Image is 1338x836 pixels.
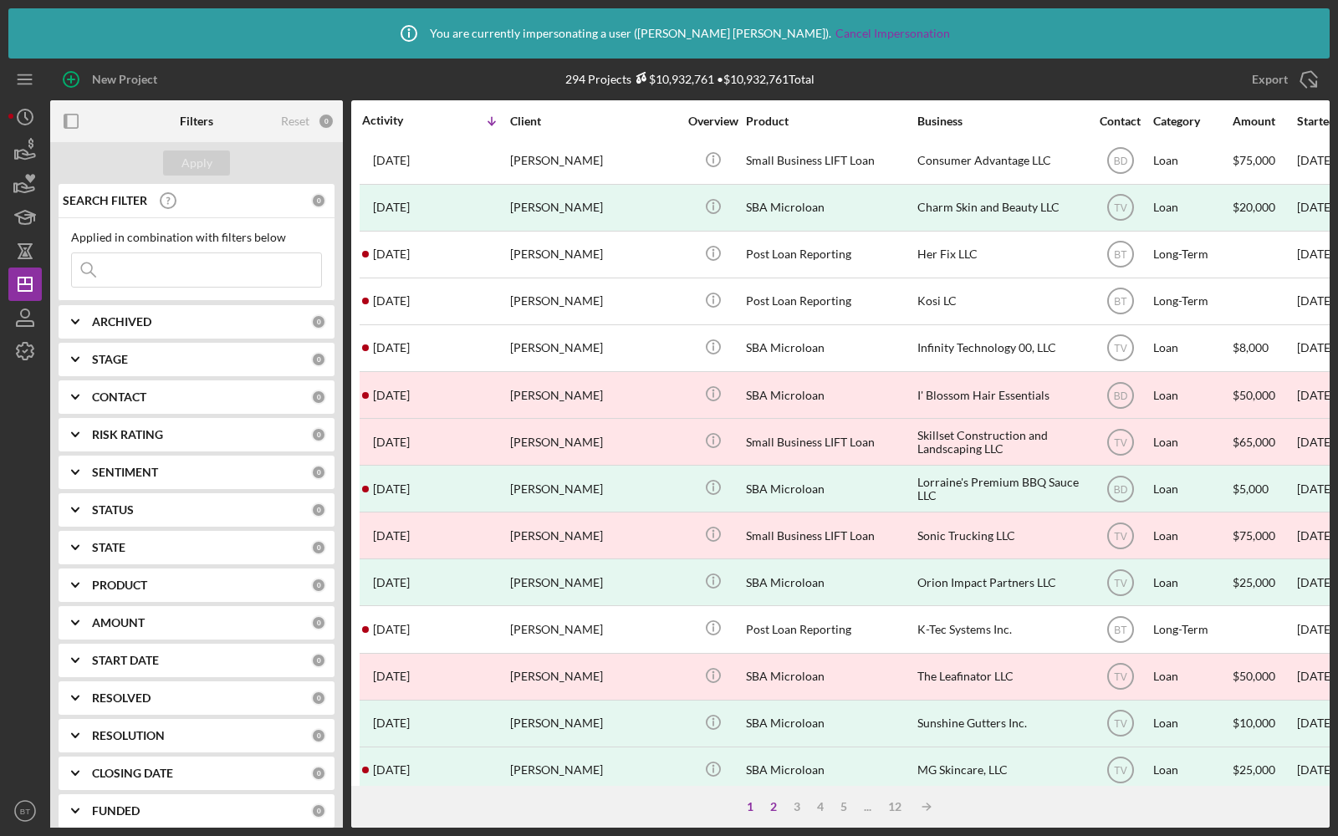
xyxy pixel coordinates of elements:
[917,115,1085,128] div: Business
[92,616,145,630] b: AMOUNT
[318,113,334,130] div: 0
[1233,655,1295,699] div: $50,000
[311,352,326,367] div: 0
[311,653,326,668] div: 0
[1114,578,1126,589] text: TV
[917,326,1085,370] div: Infinity Technology 00, LLC
[746,560,913,604] div: SBA Microloan
[746,655,913,699] div: SBA Microloan
[510,373,677,417] div: [PERSON_NAME]
[510,115,677,128] div: Client
[92,767,173,780] b: CLOSING DATE
[180,115,213,128] b: Filters
[809,800,832,813] div: 4
[373,436,410,449] time: 2025-06-10 15:54
[92,63,157,96] div: New Project
[510,655,677,699] div: [PERSON_NAME]
[746,748,913,793] div: SBA Microloan
[311,502,326,517] div: 0
[1233,340,1269,354] span: $8,000
[373,201,410,214] time: 2025-07-31 13:34
[917,513,1085,558] div: Sonic Trucking LLC
[373,294,410,308] time: 2025-07-16 19:24
[510,560,677,604] div: [PERSON_NAME]
[1113,155,1127,167] text: BD
[373,247,410,261] time: 2025-07-29 02:57
[1114,202,1126,214] text: TV
[510,607,677,651] div: [PERSON_NAME]
[1114,343,1126,354] text: TV
[1114,530,1126,542] text: TV
[880,800,910,813] div: 12
[20,807,30,816] text: BT
[281,115,309,128] div: Reset
[373,763,410,777] time: 2025-04-21 22:25
[917,655,1085,699] div: The Leafinator LLC
[373,341,410,354] time: 2025-06-24 14:02
[1233,186,1295,230] div: $20,000
[1153,560,1231,604] div: Loan
[92,729,165,742] b: RESOLUTION
[1233,513,1295,558] div: $75,000
[1233,115,1295,128] div: Amount
[92,541,125,554] b: STATE
[510,513,677,558] div: [PERSON_NAME]
[1114,249,1127,261] text: BT
[917,748,1085,793] div: MG Skincare, LLC
[1233,420,1295,464] div: $65,000
[1153,326,1231,370] div: Loan
[1114,436,1126,448] text: TV
[746,466,913,511] div: SBA Microloan
[373,716,410,730] time: 2025-04-26 21:29
[1153,139,1231,183] div: Loan
[1114,765,1126,777] text: TV
[510,279,677,324] div: [PERSON_NAME]
[785,800,809,813] div: 3
[1153,655,1231,699] div: Loan
[1153,115,1231,128] div: Category
[388,13,950,54] div: You are currently impersonating a user ( [PERSON_NAME] [PERSON_NAME] ).
[311,766,326,781] div: 0
[746,513,913,558] div: Small Business LIFT Loan
[510,420,677,464] div: [PERSON_NAME]
[682,115,744,128] div: Overview
[1153,186,1231,230] div: Loan
[311,803,326,818] div: 0
[373,389,410,402] time: 2025-06-13 15:39
[738,800,762,813] div: 1
[50,63,174,96] button: New Project
[373,154,410,167] time: 2025-08-01 14:20
[746,115,913,128] div: Product
[746,420,913,464] div: Small Business LIFT Loan
[631,72,714,86] div: $10,932,761
[746,139,913,183] div: Small Business LIFT Loan
[1113,483,1127,495] text: BD
[1252,63,1288,96] div: Export
[855,800,880,813] div: ...
[565,72,815,86] div: 294 Projects • $10,932,761 Total
[746,607,913,651] div: Post Loan Reporting
[373,623,410,636] time: 2025-05-12 16:25
[510,186,677,230] div: [PERSON_NAME]
[917,466,1085,511] div: Lorraine's Premium BBQ Sauce LLC
[746,232,913,277] div: Post Loan Reporting
[1233,560,1295,604] div: $25,000
[835,27,950,40] a: Cancel Impersonation
[746,279,913,324] div: Post Loan Reporting
[311,390,326,405] div: 0
[92,390,146,404] b: CONTACT
[1153,701,1231,746] div: Loan
[92,691,151,705] b: RESOLVED
[917,607,1085,651] div: K-Tec Systems Inc.
[917,560,1085,604] div: Orion Impact Partners LLC
[1153,420,1231,464] div: Loan
[71,231,322,244] div: Applied in combination with filters below
[92,315,151,329] b: ARCHIVED
[92,353,128,366] b: STAGE
[1153,513,1231,558] div: Loan
[373,482,410,496] time: 2025-05-12 22:35
[1153,466,1231,511] div: Loan
[510,748,677,793] div: [PERSON_NAME]
[1153,279,1231,324] div: Long-Term
[92,466,158,479] b: SENTIMENT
